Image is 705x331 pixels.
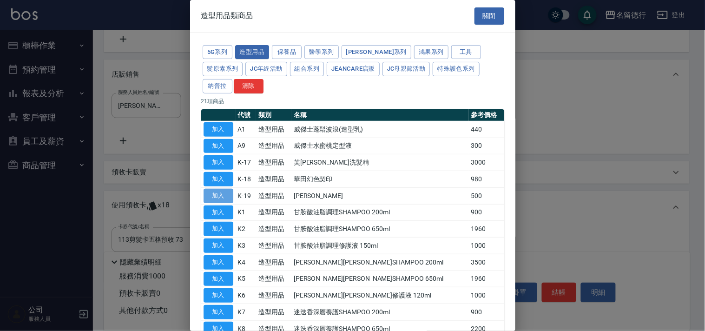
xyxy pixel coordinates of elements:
[469,287,504,304] td: 1000
[256,187,291,204] td: 造型用品
[236,271,257,287] td: K5
[291,287,469,304] td: [PERSON_NAME][PERSON_NAME]修護液 120ml
[451,45,481,60] button: 工具
[245,62,287,76] button: JC年終活動
[236,187,257,204] td: K-19
[256,138,291,154] td: 造型用品
[433,62,479,76] button: 特殊護色系列
[256,204,291,221] td: 造型用品
[204,238,233,253] button: 加入
[256,287,291,304] td: 造型用品
[474,7,504,25] button: 關閉
[469,238,504,254] td: 1000
[204,155,233,170] button: 加入
[236,304,257,321] td: K7
[204,189,233,203] button: 加入
[256,238,291,254] td: 造型用品
[469,304,504,321] td: 900
[469,221,504,238] td: 1960
[290,62,324,76] button: 組合系列
[235,45,270,60] button: 造型用品
[256,271,291,287] td: 造型用品
[291,304,469,321] td: 迷迭香深層養護SHAMPOO 200ml
[204,122,233,137] button: 加入
[256,254,291,271] td: 造型用品
[469,204,504,221] td: 900
[201,97,504,106] p: 21 項商品
[236,109,257,121] th: 代號
[236,238,257,254] td: K3
[204,288,233,303] button: 加入
[291,121,469,138] td: 威傑士蓬鬆波浪(造型乳)
[291,138,469,154] td: 威傑士水蜜桃定型液
[256,154,291,171] td: 造型用品
[204,172,233,186] button: 加入
[291,238,469,254] td: 甘胺酸油脂調理修護液 150ml
[201,11,253,20] span: 造型用品類商品
[342,45,412,60] button: [PERSON_NAME]系列
[236,138,257,154] td: A9
[204,255,233,270] button: 加入
[291,254,469,271] td: [PERSON_NAME][PERSON_NAME]SHAMPOO 200ml
[256,121,291,138] td: 造型用品
[236,121,257,138] td: A1
[236,204,257,221] td: K1
[469,171,504,188] td: 980
[382,62,430,76] button: JC母親節活動
[469,254,504,271] td: 3500
[256,171,291,188] td: 造型用品
[469,154,504,171] td: 3000
[291,154,469,171] td: 芙[PERSON_NAME]洗髮精
[204,205,233,220] button: 加入
[291,271,469,287] td: [PERSON_NAME][PERSON_NAME]SHAMPOO 650ml
[291,204,469,221] td: 甘胺酸油脂調理SHAMPOO 200ml
[469,121,504,138] td: 440
[236,287,257,304] td: K6
[256,221,291,238] td: 造型用品
[469,138,504,154] td: 300
[291,187,469,204] td: [PERSON_NAME]
[291,109,469,121] th: 名稱
[256,304,291,321] td: 造型用品
[291,221,469,238] td: 甘胺酸油脂調理SHAMPOO 650ml
[204,305,233,319] button: 加入
[469,187,504,204] td: 500
[304,45,339,60] button: 醫學系列
[469,109,504,121] th: 參考價格
[234,79,264,93] button: 清除
[203,45,232,60] button: 5G系列
[236,154,257,171] td: K-17
[236,221,257,238] td: K2
[204,139,233,153] button: 加入
[236,254,257,271] td: K4
[291,171,469,188] td: 華田幻色契印
[272,45,302,60] button: 保養品
[256,109,291,121] th: 類別
[414,45,448,60] button: 鴻果系列
[203,62,243,76] button: 髮原素系列
[204,222,233,236] button: 加入
[469,271,504,287] td: 1960
[203,79,232,93] button: 納普拉
[204,272,233,286] button: 加入
[236,171,257,188] td: K-18
[327,62,380,76] button: JeanCare店販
